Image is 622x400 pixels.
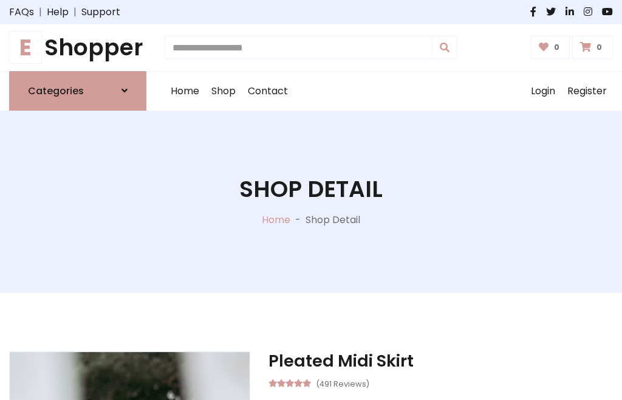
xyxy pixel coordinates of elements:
[316,376,369,390] small: (491 Reviews)
[205,72,242,111] a: Shop
[306,213,360,227] p: Shop Detail
[561,72,613,111] a: Register
[9,31,42,64] span: E
[290,213,306,227] p: -
[9,71,146,111] a: Categories
[47,5,69,19] a: Help
[9,34,146,61] h1: Shopper
[165,72,205,111] a: Home
[525,72,561,111] a: Login
[34,5,47,19] span: |
[81,5,120,19] a: Support
[28,85,84,97] h6: Categories
[262,213,290,227] a: Home
[239,176,383,203] h1: Shop Detail
[69,5,81,19] span: |
[9,5,34,19] a: FAQs
[9,34,146,61] a: EShopper
[242,72,294,111] a: Contact
[268,351,613,371] h3: Pleated Midi Skirt
[551,42,562,53] span: 0
[572,36,613,59] a: 0
[531,36,570,59] a: 0
[593,42,605,53] span: 0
